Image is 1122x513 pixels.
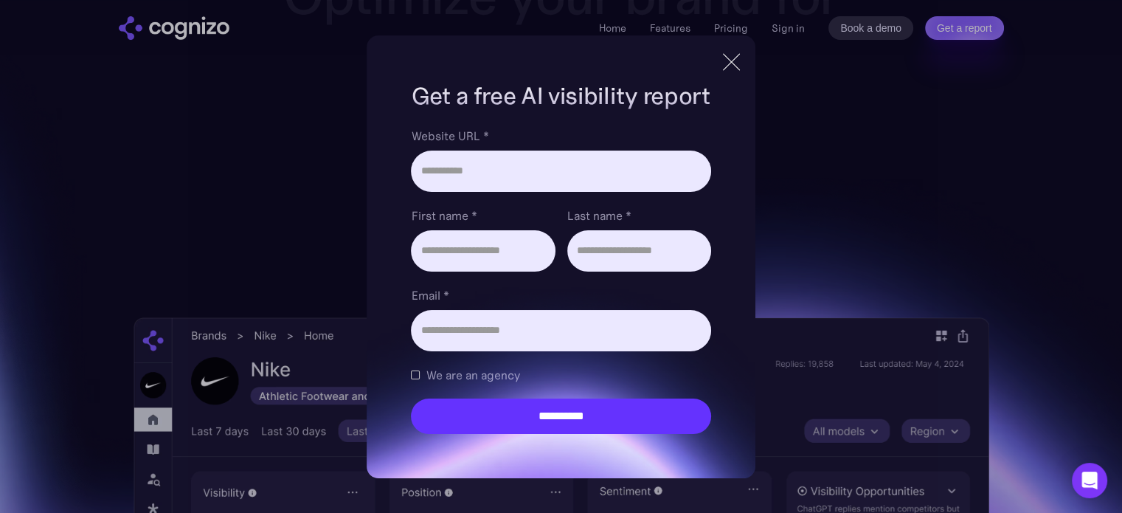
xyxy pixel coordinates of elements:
[411,127,710,434] form: Brand Report Form
[411,286,710,304] label: Email *
[567,207,711,224] label: Last name *
[411,127,710,145] label: Website URL *
[411,207,555,224] label: First name *
[1072,463,1107,498] div: Open Intercom Messenger
[426,366,519,384] span: We are an agency
[411,80,710,112] h1: Get a free AI visibility report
